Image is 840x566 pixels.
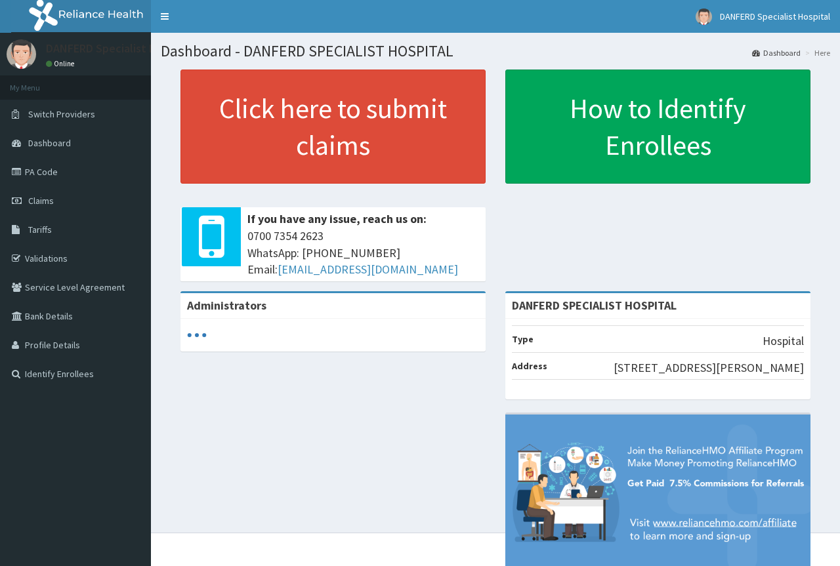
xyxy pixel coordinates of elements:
a: Dashboard [752,47,801,58]
h1: Dashboard - DANFERD SPECIALIST HOSPITAL [161,43,830,60]
img: User Image [7,39,36,69]
span: 0700 7354 2623 WhatsApp: [PHONE_NUMBER] Email: [247,228,479,278]
li: Here [802,47,830,58]
p: [STREET_ADDRESS][PERSON_NAME] [614,359,804,376]
a: [EMAIL_ADDRESS][DOMAIN_NAME] [278,262,458,277]
img: User Image [696,9,712,25]
b: If you have any issue, reach us on: [247,211,427,226]
a: Click here to submit claims [180,70,486,184]
strong: DANFERD SPECIALIST HOSPITAL [512,298,677,313]
a: Online [46,59,77,68]
span: Switch Providers [28,108,95,120]
span: DANFERD Specialist Hospital [720,10,830,22]
span: Claims [28,195,54,207]
span: Dashboard [28,137,71,149]
b: Administrators [187,298,266,313]
b: Type [512,333,534,345]
b: Address [512,360,547,372]
span: Tariffs [28,224,52,235]
svg: audio-loading [187,325,207,345]
a: How to Identify Enrollees [505,70,810,184]
p: DANFERD Specialist Hospital [46,43,192,54]
p: Hospital [763,333,804,350]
